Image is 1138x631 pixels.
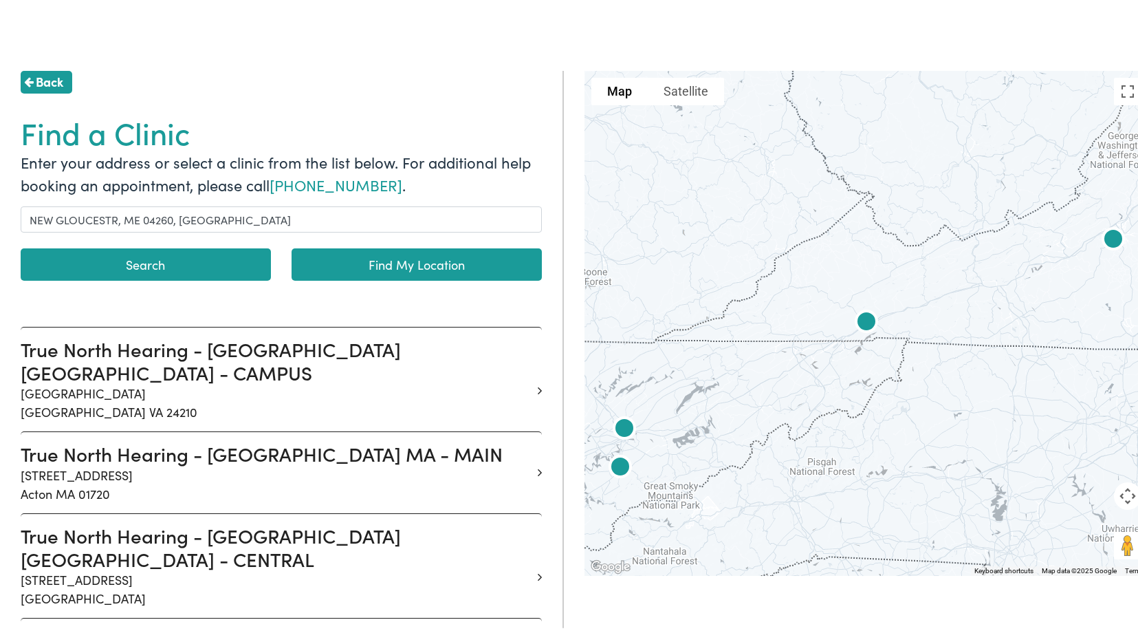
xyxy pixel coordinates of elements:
[1042,564,1117,572] span: Map data ©2025 Google
[292,246,542,278] a: Find My Location
[21,440,532,463] h3: True North Hearing - [GEOGRAPHIC_DATA] MA - MAIN
[21,522,532,568] h3: True North Hearing - [GEOGRAPHIC_DATA] [GEOGRAPHIC_DATA] - CENTRAL
[36,69,63,88] span: Back
[21,68,72,91] a: Back
[648,75,724,103] button: Show satellite imagery
[21,335,532,418] a: True North Hearing - [GEOGRAPHIC_DATA] [GEOGRAPHIC_DATA] - CAMPUS [GEOGRAPHIC_DATA][GEOGRAPHIC_DA...
[21,463,532,500] p: [STREET_ADDRESS] Acton MA 01720
[21,568,532,605] p: [STREET_ADDRESS] [GEOGRAPHIC_DATA]
[974,564,1033,573] button: Keyboard shortcuts
[21,522,532,605] a: True North Hearing - [GEOGRAPHIC_DATA] [GEOGRAPHIC_DATA] - CENTRAL [STREET_ADDRESS][GEOGRAPHIC_DATA]
[588,555,633,573] img: Google
[591,75,648,103] button: Show street map
[588,555,633,573] a: Open this area in Google Maps (opens a new window)
[21,381,532,418] p: [GEOGRAPHIC_DATA] [GEOGRAPHIC_DATA] VA 24210
[21,440,532,500] a: True North Hearing - [GEOGRAPHIC_DATA] MA - MAIN [STREET_ADDRESS]Acton MA 01720
[21,148,542,193] p: Enter your address or select a clinic from the list below. For additional help booking an appoint...
[21,335,532,381] h3: True North Hearing - [GEOGRAPHIC_DATA] [GEOGRAPHIC_DATA] - CAMPUS
[270,171,402,193] a: [PHONE_NUMBER]
[21,204,542,230] input: Enter a location
[21,111,542,148] h1: Find a Clinic
[21,246,271,278] button: Search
